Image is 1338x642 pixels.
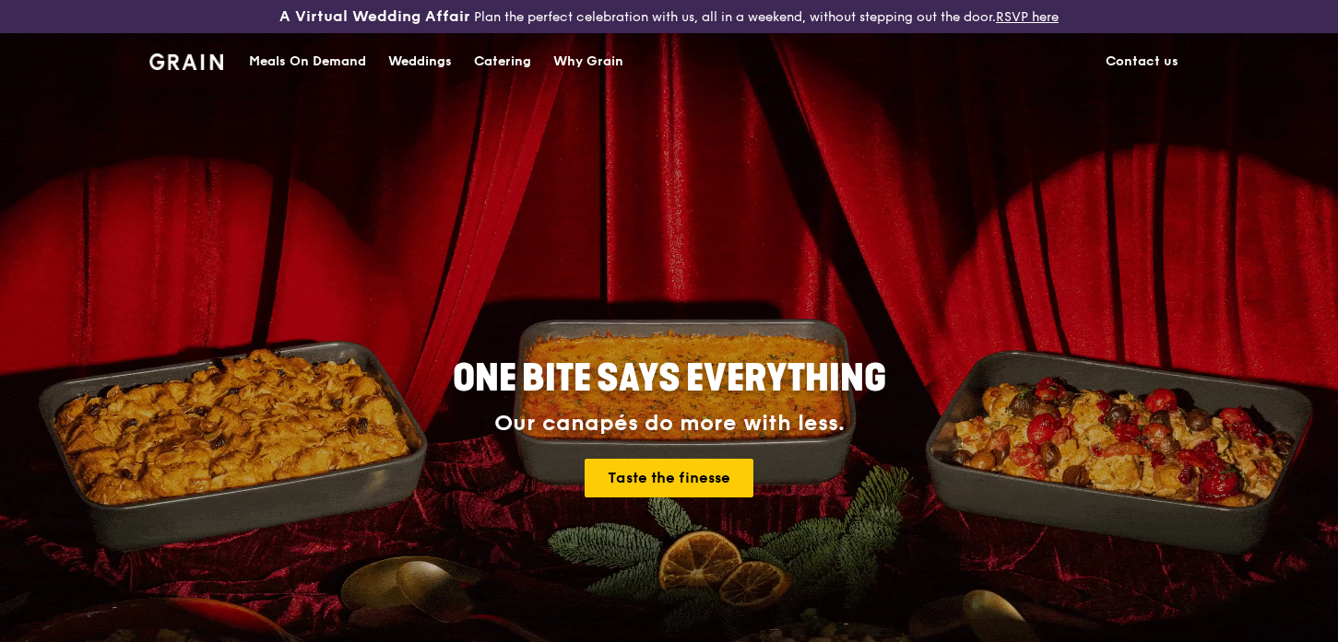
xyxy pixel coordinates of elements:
div: Our canapés do more with less. [337,411,1001,437]
span: ONE BITE SAYS EVERYTHING [453,356,886,401]
div: Plan the perfect celebration with us, all in a weekend, without stepping out the door. [223,7,1115,26]
a: Weddings [377,34,463,89]
a: GrainGrain [149,32,224,88]
img: Grain [149,53,224,70]
a: Contact us [1095,34,1190,89]
h3: A Virtual Wedding Affair [279,7,470,26]
a: Taste the finesse [585,459,753,497]
a: Why Grain [542,34,634,89]
div: Weddings [388,34,452,89]
a: Catering [463,34,542,89]
div: Catering [474,34,531,89]
div: Why Grain [553,34,623,89]
a: RSVP here [996,9,1059,25]
div: Meals On Demand [249,34,366,89]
